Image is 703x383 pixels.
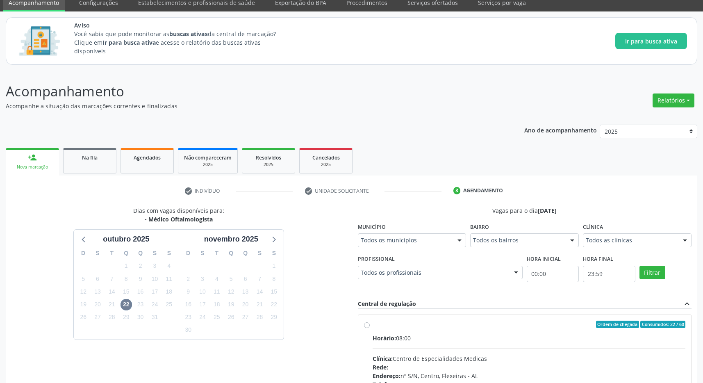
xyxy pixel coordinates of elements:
[163,273,175,285] span: sábado, 11 de outubro de 2025
[121,299,132,310] span: quarta-feira, 22 de outubro de 2025
[135,273,146,285] span: quinta-feira, 9 de outubro de 2025
[92,312,103,323] span: segunda-feira, 27 de outubro de 2025
[135,299,146,310] span: quinta-feira, 23 de outubro de 2025
[524,125,597,135] p: Ano de acompanhamento
[181,247,196,260] div: D
[184,162,232,168] div: 2025
[358,253,395,266] label: Profissional
[463,187,503,194] div: Agendamento
[268,273,280,285] span: sábado, 8 de novembro de 2025
[133,247,148,260] div: Q
[105,247,119,260] div: T
[92,299,103,310] span: segunda-feira, 20 de outubro de 2025
[77,273,89,285] span: domingo, 5 de outubro de 2025
[91,247,105,260] div: S
[254,299,265,310] span: sexta-feira, 21 de novembro de 2025
[305,162,346,168] div: 2025
[163,299,175,310] span: sábado, 25 de outubro de 2025
[373,363,686,372] div: --
[373,372,400,380] span: Endereço:
[149,312,160,323] span: sexta-feira, 31 de outubro de 2025
[197,299,208,310] span: segunda-feira, 17 de novembro de 2025
[148,247,162,260] div: S
[586,236,675,244] span: Todos as clínicas
[225,286,237,297] span: quarta-feira, 12 de novembro de 2025
[211,286,223,297] span: terça-feira, 11 de novembro de 2025
[76,247,91,260] div: D
[254,286,265,297] span: sexta-feira, 14 de novembro de 2025
[135,260,146,272] span: quinta-feira, 2 de outubro de 2025
[11,164,53,170] div: Nova marcação
[358,299,416,308] div: Central de regulação
[149,260,160,272] span: sexta-feira, 3 de outubro de 2025
[133,206,224,223] div: Dias com vagas disponíveis para:
[224,247,238,260] div: Q
[583,221,603,233] label: Clínica
[240,273,251,285] span: quinta-feira, 6 de novembro de 2025
[135,312,146,323] span: quinta-feira, 30 de outubro de 2025
[182,312,194,323] span: domingo, 23 de novembro de 2025
[16,23,63,59] img: Imagem de CalloutCard
[256,154,281,161] span: Resolvidos
[639,266,665,280] button: Filtrar
[28,153,37,162] div: person_add
[453,187,461,194] div: 3
[361,269,506,277] span: Todos os profissionais
[163,286,175,297] span: sábado, 18 de outubro de 2025
[640,321,685,328] span: Consumidos: 22 / 60
[254,273,265,285] span: sexta-feira, 7 de novembro de 2025
[268,286,280,297] span: sábado, 15 de novembro de 2025
[184,154,232,161] span: Não compareceram
[106,299,118,310] span: terça-feira, 21 de outubro de 2025
[240,312,251,323] span: quinta-feira, 27 de novembro de 2025
[196,247,210,260] div: S
[373,363,388,371] span: Rede:
[77,286,89,297] span: domingo, 12 de outubro de 2025
[149,273,160,285] span: sexta-feira, 10 de outubro de 2025
[373,334,686,342] div: 08:00
[268,312,280,323] span: sábado, 29 de novembro de 2025
[358,221,386,233] label: Município
[211,299,223,310] span: terça-feira, 18 de novembro de 2025
[6,81,490,102] p: Acompanhamento
[238,247,253,260] div: Q
[92,273,103,285] span: segunda-feira, 6 de outubro de 2025
[268,299,280,310] span: sábado, 22 de novembro de 2025
[106,286,118,297] span: terça-feira, 14 de outubro de 2025
[182,273,194,285] span: domingo, 2 de novembro de 2025
[473,236,562,244] span: Todos os bairros
[77,299,89,310] span: domingo, 19 de outubro de 2025
[358,206,692,215] div: Vagas para o dia
[163,260,175,272] span: sábado, 4 de outubro de 2025
[119,247,133,260] div: Q
[169,30,207,38] strong: buscas ativas
[312,154,340,161] span: Cancelados
[225,312,237,323] span: quarta-feira, 26 de novembro de 2025
[121,286,132,297] span: quarta-feira, 15 de outubro de 2025
[248,162,289,168] div: 2025
[615,33,687,49] button: Ir para busca ativa
[240,286,251,297] span: quinta-feira, 13 de novembro de 2025
[162,247,176,260] div: S
[102,39,156,46] strong: Ir para busca ativa
[149,299,160,310] span: sexta-feira, 24 de outubro de 2025
[225,299,237,310] span: quarta-feira, 19 de novembro de 2025
[197,273,208,285] span: segunda-feira, 3 de novembro de 2025
[254,312,265,323] span: sexta-feira, 28 de novembro de 2025
[267,247,281,260] div: S
[583,266,635,282] input: Selecione o horário
[197,312,208,323] span: segunda-feira, 24 de novembro de 2025
[100,234,152,245] div: outubro 2025
[625,37,677,46] span: Ir para busca ativa
[182,324,194,336] span: domingo, 30 de novembro de 2025
[74,30,291,55] p: Você sabia que pode monitorar as da central de marcação? Clique em e acesse o relatório das busca...
[373,372,686,380] div: nº S/N, Centro, Flexeiras - AL
[211,312,223,323] span: terça-feira, 25 de novembro de 2025
[373,334,396,342] span: Horário:
[182,299,194,310] span: domingo, 16 de novembro de 2025
[583,253,613,266] label: Hora final
[77,312,89,323] span: domingo, 26 de outubro de 2025
[209,247,224,260] div: T
[74,21,291,30] span: Aviso
[92,286,103,297] span: segunda-feira, 13 de outubro de 2025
